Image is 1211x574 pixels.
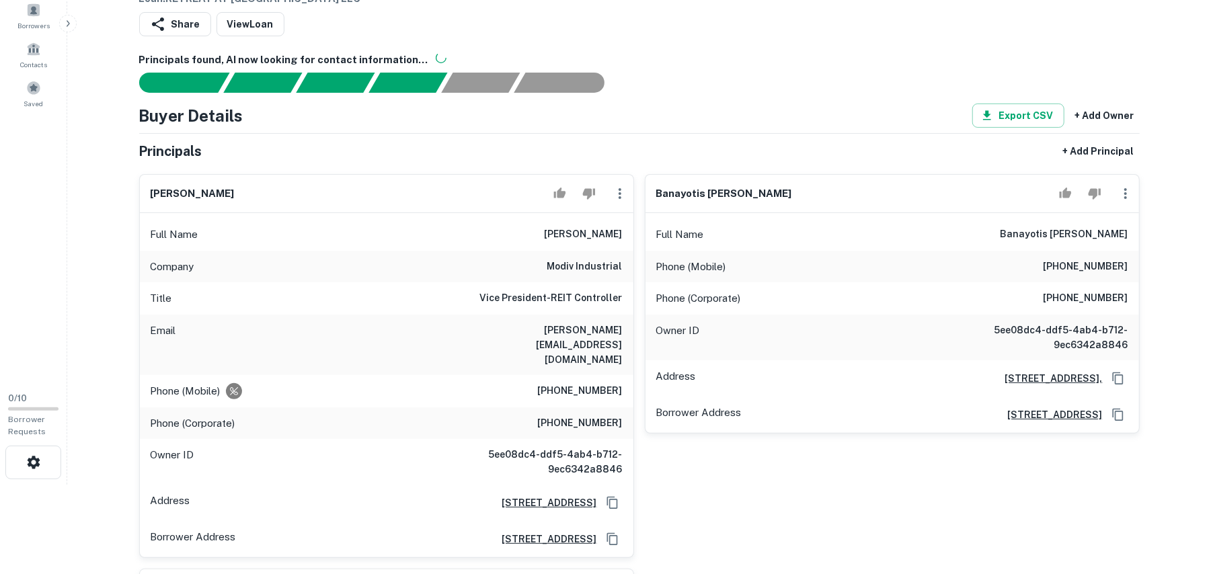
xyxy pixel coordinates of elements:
button: + Add Owner [1070,104,1140,128]
p: Company [151,259,194,275]
div: Principals found, still searching for contact information. This may take time... [441,73,520,93]
div: Principals found, AI now looking for contact information... [368,73,447,93]
p: Address [151,493,190,513]
p: Full Name [151,227,198,243]
h4: Buyer Details [139,104,243,128]
p: Full Name [656,227,704,243]
span: Contacts [20,59,47,70]
span: 0 / 10 [8,393,27,403]
iframe: Chat Widget [1144,466,1211,531]
h6: [PHONE_NUMBER] [1044,290,1128,306]
span: Borrowers [17,20,50,31]
h6: modiv industrial [547,259,623,275]
h6: Vice President-REIT Controller [480,290,623,306]
p: Phone (Corporate) [656,290,741,306]
h5: Principals [139,141,202,161]
h6: [PHONE_NUMBER] [1044,259,1128,275]
a: [STREET_ADDRESS] [492,495,597,510]
button: Copy Address [602,529,623,549]
p: Borrower Address [656,405,742,425]
button: Reject [577,180,600,207]
p: Borrower Address [151,529,236,549]
h6: [PHONE_NUMBER] [538,383,623,399]
button: Copy Address [602,493,623,513]
h6: 5ee08dc4-ddf5-4ab4-b712-9ec6342a8846 [461,447,623,477]
h6: [PHONE_NUMBER] [538,415,623,432]
h6: Principals found, AI now looking for contact information... [139,52,1140,68]
div: Requests to not be contacted at this number [226,383,242,399]
p: Title [151,290,172,306]
button: Copy Address [1108,368,1128,388]
p: Address [656,368,696,388]
h6: 5ee08dc4-ddf5-4ab4-b712-9ec6342a8846 [967,323,1128,352]
p: Phone (Corporate) [151,415,235,432]
p: Email [151,323,176,367]
h6: banayotis [PERSON_NAME] [656,186,792,202]
div: Your request is received and processing... [223,73,302,93]
button: Reject [1083,180,1106,207]
p: Owner ID [656,323,700,352]
span: Saved [24,98,44,109]
h6: banayotis [PERSON_NAME] [1001,227,1128,243]
p: Phone (Mobile) [151,383,221,399]
button: Copy Address [1108,405,1128,425]
button: Accept [1054,180,1077,207]
a: [STREET_ADDRESS], [994,371,1103,386]
button: + Add Principal [1058,139,1140,163]
a: [STREET_ADDRESS] [492,532,597,546]
a: Contacts [4,36,63,73]
button: Share [139,12,211,36]
h6: [PERSON_NAME][EMAIL_ADDRESS][DOMAIN_NAME] [461,323,623,367]
h6: [PERSON_NAME] [545,227,623,243]
p: Phone (Mobile) [656,259,726,275]
a: Saved [4,75,63,112]
p: Owner ID [151,447,194,477]
button: Export CSV [972,104,1064,128]
span: Borrower Requests [8,415,46,436]
button: Accept [548,180,572,207]
a: ViewLoan [217,12,284,36]
h6: [PERSON_NAME] [151,186,235,202]
a: [STREET_ADDRESS] [997,407,1103,422]
div: Documents found, AI parsing details... [296,73,375,93]
div: Sending borrower request to AI... [123,73,224,93]
div: AI fulfillment process complete. [514,73,621,93]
